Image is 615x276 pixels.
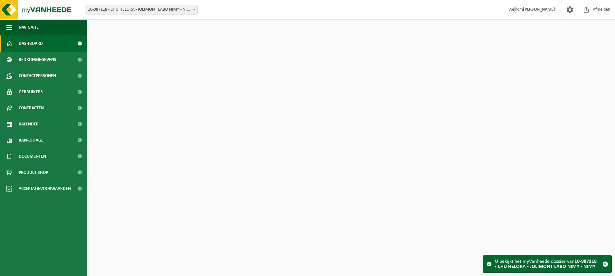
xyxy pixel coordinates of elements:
span: 10-987118 - CHU HELORA - JOLIMONT LABO NIMY - NIMY [85,5,197,14]
div: U bekijkt het myVanheede dossier van [495,256,599,272]
span: Gebruikers [19,84,43,100]
span: Kalender [19,116,39,132]
strong: [PERSON_NAME] [523,7,555,12]
span: Acceptatievoorwaarden [19,181,71,197]
strong: 10-987118 - CHU HELORA - JOLIMONT LABO NIMY - NIMY [495,259,597,269]
span: Documenten [19,148,46,164]
span: Dashboard [19,35,43,52]
span: Rapportage [19,132,43,148]
span: Navigatie [19,19,39,35]
span: Bedrijfsgegevens [19,52,56,68]
span: Product Shop [19,164,48,181]
span: Contactpersonen [19,68,56,84]
span: Contracten [19,100,44,116]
